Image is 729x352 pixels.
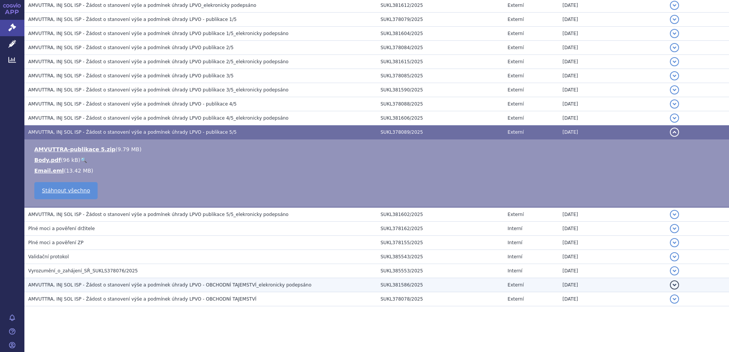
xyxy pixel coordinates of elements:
[28,45,234,50] span: AMVUTTRA, INJ SOL ISP - Žádost o stanovení výše a podmínek úhrady LPVO publikace 2/5
[34,156,721,164] li: ( )
[559,27,666,41] td: [DATE]
[28,115,289,121] span: AMVUTTRA, INJ SOL ISP - Žádost o stanovení výše a podmínek úhrady LPVO publikace 4/5_elekronicky ...
[28,268,138,274] span: Vyrozumění_o_zahájení_SŘ_SUKLS378076/2025
[559,292,666,306] td: [DATE]
[670,224,679,233] button: detail
[507,31,523,36] span: Externí
[377,55,504,69] td: SUKL381615/2025
[670,238,679,247] button: detail
[670,266,679,275] button: detail
[34,157,61,163] a: Body.pdf
[28,226,95,231] span: Plné moci a pověření držitele
[377,69,504,83] td: SUKL378085/2025
[507,212,523,217] span: Externí
[34,168,64,174] a: Email.eml
[559,278,666,292] td: [DATE]
[377,222,504,236] td: SUKL378162/2025
[507,3,523,8] span: Externí
[377,278,504,292] td: SUKL381586/2025
[670,128,679,137] button: detail
[670,57,679,66] button: detail
[34,182,98,199] a: Stáhnout všechno
[28,31,289,36] span: AMVUTTRA, INJ SOL ISP - Žádost o stanovení výše a podmínek úhrady LPVO publikace 1/5_elekronicky ...
[559,125,666,139] td: [DATE]
[34,167,721,174] li: ( )
[670,15,679,24] button: detail
[670,114,679,123] button: detail
[670,252,679,261] button: detail
[559,13,666,27] td: [DATE]
[28,17,237,22] span: AMVUTTRA, INJ SOL ISP - Žádost o stanovení výše a podmínek úhrady LPVO - publikace 1/5
[28,254,69,259] span: Validační protokol
[507,87,523,93] span: Externí
[559,207,666,222] td: [DATE]
[559,97,666,111] td: [DATE]
[507,115,523,121] span: Externí
[28,87,289,93] span: AMVUTTRA, INJ SOL ISP - Žádost o stanovení výše a podmínek úhrady LPVO publikace 3/5_elekronicky ...
[507,240,522,245] span: Interní
[559,111,666,125] td: [DATE]
[28,3,256,8] span: AMVUTTRA, INJ SOL ISP - Žádost o stanovení výše a podmínek úhrady LPVO_elekronicky podepsáno
[28,73,234,78] span: AMVUTTRA, INJ SOL ISP - Žádost o stanovení výše a podmínek úhrady LPVO publikace 3/5
[559,41,666,55] td: [DATE]
[507,59,523,64] span: Externí
[377,264,504,278] td: SUKL385553/2025
[377,236,504,250] td: SUKL378155/2025
[559,222,666,236] td: [DATE]
[377,13,504,27] td: SUKL378079/2025
[559,264,666,278] td: [DATE]
[670,29,679,38] button: detail
[559,250,666,264] td: [DATE]
[377,292,504,306] td: SUKL378078/2025
[670,85,679,94] button: detail
[670,71,679,80] button: detail
[507,101,523,107] span: Externí
[80,157,87,163] a: 🔍
[34,146,721,153] li: ( )
[507,254,522,259] span: Interní
[559,69,666,83] td: [DATE]
[507,73,523,78] span: Externí
[507,17,523,22] span: Externí
[377,97,504,111] td: SUKL378088/2025
[63,157,78,163] span: 96 kB
[559,55,666,69] td: [DATE]
[377,27,504,41] td: SUKL381604/2025
[117,146,139,152] span: 9.79 MB
[66,168,91,174] span: 13.42 MB
[28,240,83,245] span: Plné moci a pověření ZP
[507,226,522,231] span: Interní
[377,125,504,139] td: SUKL378089/2025
[507,296,523,302] span: Externí
[670,210,679,219] button: detail
[28,282,312,288] span: AMVUTTRA, INJ SOL ISP - Žádost o stanovení výše a podmínek úhrady LPVO - OBCHODNÍ TAJEMSTVÍ_elekr...
[670,43,679,52] button: detail
[377,41,504,55] td: SUKL378084/2025
[507,268,522,274] span: Interní
[670,1,679,10] button: detail
[28,212,289,217] span: AMVUTTRA, INJ SOL ISP - Žádost o stanovení výše a podmínek úhrady LPVO publikace 5/5_elekronicky ...
[507,130,523,135] span: Externí
[559,236,666,250] td: [DATE]
[670,99,679,109] button: detail
[559,83,666,97] td: [DATE]
[377,207,504,222] td: SUKL381602/2025
[28,130,237,135] span: AMVUTTRA, INJ SOL ISP - Žádost o stanovení výše a podmínek úhrady LPVO - publikace 5/5
[377,250,504,264] td: SUKL385543/2025
[28,296,257,302] span: AMVUTTRA, INJ SOL ISP - Žádost o stanovení výše a podmínek úhrady LPVO - OBCHODNÍ TAJEMSTVÍ
[34,146,116,152] a: AMVUTTRA-publikace 5.zip
[670,294,679,304] button: detail
[507,45,523,50] span: Externí
[670,280,679,290] button: detail
[377,111,504,125] td: SUKL381606/2025
[28,59,289,64] span: AMVUTTRA, INJ SOL ISP - Žádost o stanovení výše a podmínek úhrady LPVO publikace 2/5_elekronicky ...
[507,282,523,288] span: Externí
[377,83,504,97] td: SUKL381590/2025
[28,101,237,107] span: AMVUTTRA, INJ SOL ISP - Žádost o stanovení výše a podmínek úhrady LPVO - publikace 4/5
